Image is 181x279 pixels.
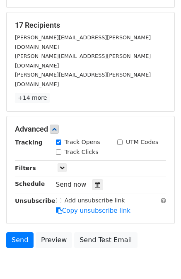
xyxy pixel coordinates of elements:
[15,180,45,187] strong: Schedule
[15,197,56,204] strong: Unsubscribe
[15,125,166,134] h5: Advanced
[65,148,99,156] label: Track Clicks
[56,181,87,188] span: Send now
[74,232,137,248] a: Send Test Email
[36,232,72,248] a: Preview
[15,72,151,87] small: [PERSON_NAME][EMAIL_ADDRESS][PERSON_NAME][DOMAIN_NAME]
[65,138,100,147] label: Track Opens
[15,165,36,171] strong: Filters
[126,138,158,147] label: UTM Codes
[6,232,34,248] a: Send
[15,93,50,103] a: +14 more
[140,239,181,279] iframe: Chat Widget
[15,139,43,146] strong: Tracking
[15,21,166,30] h5: 17 Recipients
[65,196,125,205] label: Add unsubscribe link
[56,207,130,214] a: Copy unsubscribe link
[15,53,151,69] small: [PERSON_NAME][EMAIL_ADDRESS][PERSON_NAME][DOMAIN_NAME]
[15,34,151,50] small: [PERSON_NAME][EMAIL_ADDRESS][PERSON_NAME][DOMAIN_NAME]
